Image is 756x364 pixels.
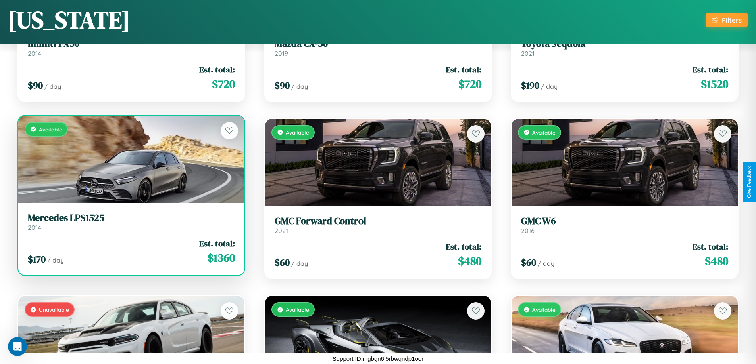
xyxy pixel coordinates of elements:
span: 2021 [521,50,535,57]
span: / day [291,259,308,267]
a: Toyota Sequoia2021 [521,38,728,57]
span: 2019 [275,50,288,57]
a: Infiniti FX502014 [28,38,235,57]
span: Unavailable [39,306,69,313]
span: / day [541,82,558,90]
span: $ 480 [705,253,728,269]
span: / day [538,259,554,267]
button: Filters [706,13,748,27]
span: Est. total: [446,64,481,75]
span: 2014 [28,50,41,57]
span: $ 190 [521,79,539,92]
a: GMC W62016 [521,215,728,235]
span: Est. total: [199,64,235,75]
div: Filters [722,16,742,24]
a: GMC Forward Control2021 [275,215,482,235]
iframe: Intercom live chat [8,337,27,356]
span: $ 720 [212,76,235,92]
span: Est. total: [693,241,728,252]
span: 2021 [275,227,288,234]
h1: [US_STATE] [8,4,130,36]
h3: GMC W6 [521,215,728,227]
span: Est. total: [693,64,728,75]
span: $ 480 [458,253,481,269]
div: Give Feedback [746,166,752,198]
a: Mazda CX-502019 [275,38,482,57]
span: / day [47,256,64,264]
span: Est. total: [199,238,235,249]
span: Available [286,129,309,136]
span: Available [39,126,62,133]
span: $ 90 [28,79,43,92]
h3: Infiniti FX50 [28,38,235,50]
span: $ 60 [521,256,536,269]
span: Est. total: [446,241,481,252]
h3: Mercedes LPS1525 [28,212,235,224]
span: $ 1520 [701,76,728,92]
span: $ 720 [458,76,481,92]
span: / day [44,82,61,90]
span: Available [286,306,309,313]
span: $ 60 [275,256,290,269]
span: / day [291,82,308,90]
span: $ 170 [28,253,46,266]
h3: GMC Forward Control [275,215,482,227]
h3: Mazda CX-50 [275,38,482,50]
span: $ 1360 [208,250,235,266]
span: Available [532,129,556,136]
h3: Toyota Sequoia [521,38,728,50]
span: Available [532,306,556,313]
span: 2016 [521,227,535,234]
a: Mercedes LPS15252014 [28,212,235,232]
span: 2014 [28,223,41,231]
p: Support ID: mgbgn6l5rbwqndp1oer [333,353,423,364]
span: $ 90 [275,79,290,92]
